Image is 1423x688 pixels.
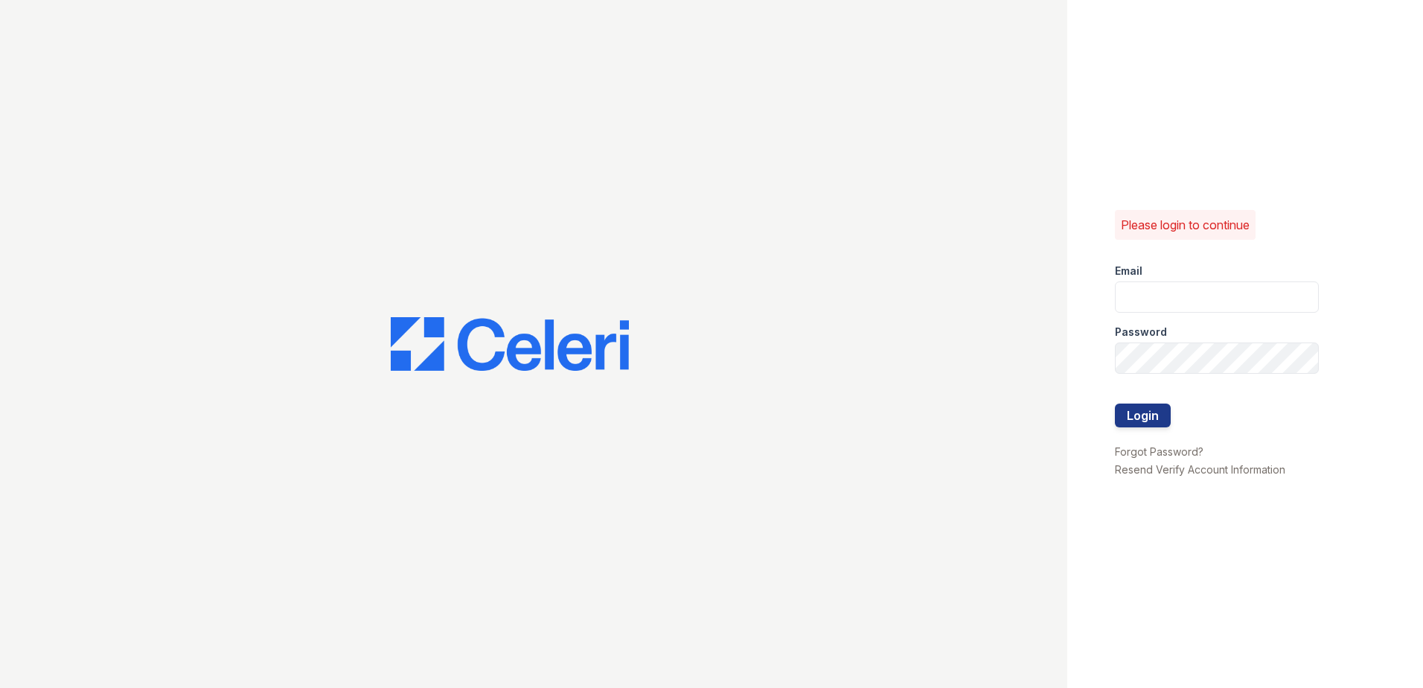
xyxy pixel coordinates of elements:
img: CE_Logo_Blue-a8612792a0a2168367f1c8372b55b34899dd931a85d93a1a3d3e32e68fde9ad4.png [391,317,629,371]
a: Forgot Password? [1115,445,1203,458]
a: Resend Verify Account Information [1115,463,1285,476]
button: Login [1115,404,1171,427]
label: Email [1115,264,1142,278]
p: Please login to continue [1121,216,1250,234]
label: Password [1115,325,1167,340]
